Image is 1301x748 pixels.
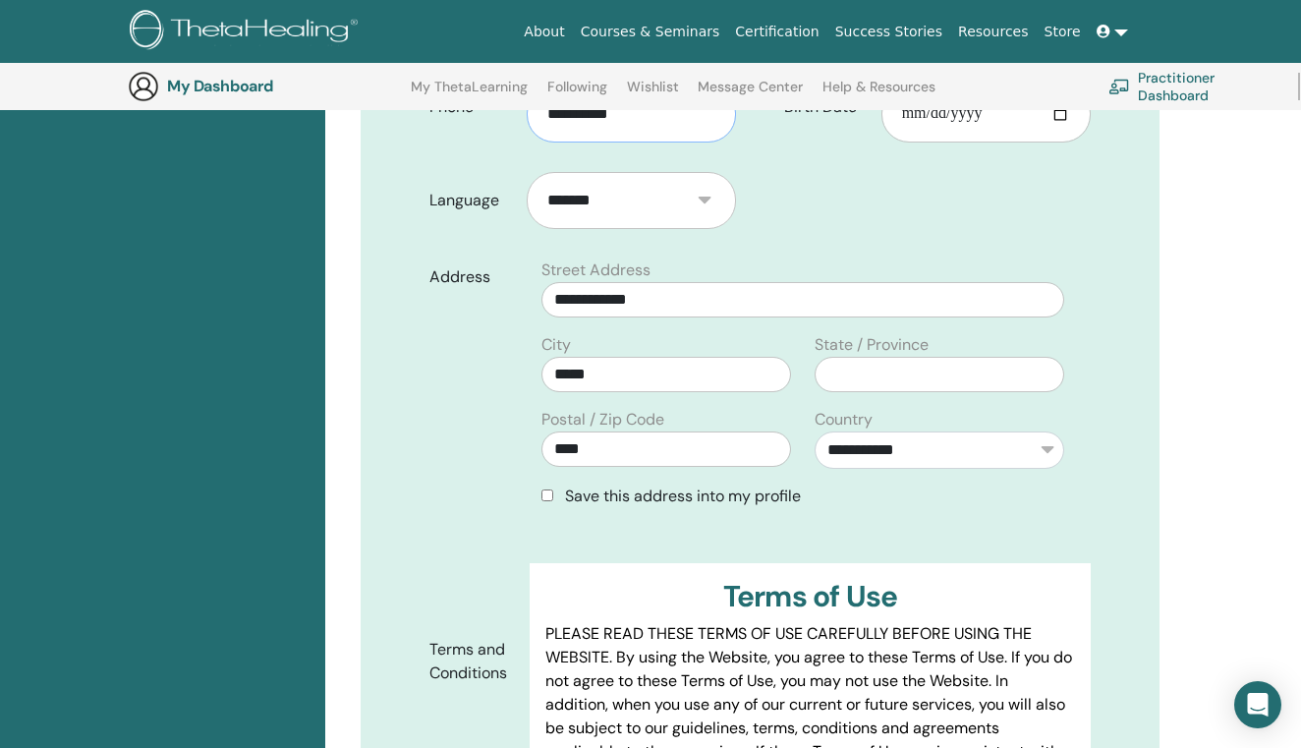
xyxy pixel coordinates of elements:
[415,631,530,692] label: Terms and Conditions
[541,333,571,357] label: City
[698,79,803,110] a: Message Center
[541,408,664,432] label: Postal / Zip Code
[1108,65,1274,108] a: Practitioner Dashboard
[815,333,929,357] label: State / Province
[547,79,607,110] a: Following
[1234,681,1281,728] div: Open Intercom Messenger
[1037,14,1089,50] a: Store
[545,579,1075,614] h3: Terms of Use
[541,259,650,282] label: Street Address
[573,14,728,50] a: Courses & Seminars
[827,14,950,50] a: Success Stories
[727,14,826,50] a: Certification
[167,77,364,95] h3: My Dashboard
[128,71,159,102] img: generic-user-icon.jpg
[627,79,679,110] a: Wishlist
[415,182,527,219] label: Language
[130,10,365,54] img: logo.png
[411,79,528,110] a: My ThetaLearning
[516,14,572,50] a: About
[815,408,873,432] label: Country
[565,486,801,506] span: Save this address into my profile
[950,14,1037,50] a: Resources
[1108,79,1130,94] img: chalkboard-teacher.svg
[822,79,935,110] a: Help & Resources
[415,259,530,296] label: Address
